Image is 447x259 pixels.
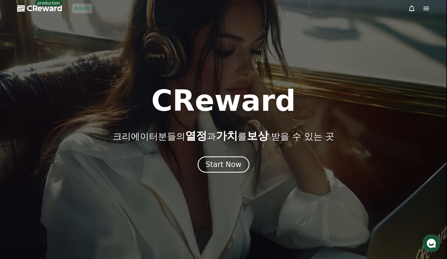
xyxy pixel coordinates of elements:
[113,130,334,142] p: 크리에이터분들의 과 를 받을 수 있는 곳
[206,160,242,169] div: Start Now
[185,129,207,142] span: 열정
[247,129,268,142] span: 보상
[17,4,62,13] a: CReward
[27,4,62,13] span: CReward
[198,162,250,168] a: Start Now
[216,129,238,142] span: 가치
[72,4,92,13] a: Admin
[151,86,296,115] h1: CReward
[198,156,250,173] button: Start Now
